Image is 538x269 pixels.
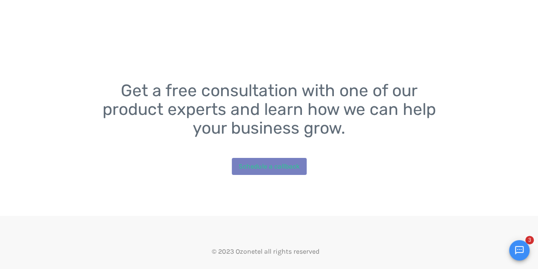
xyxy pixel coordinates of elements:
a: Schedule a callback [232,158,307,175]
button: Open chat [509,240,529,260]
span: Get a free consultation with one of our product experts and learn how we can help your business g... [102,81,440,138]
span: 3 [525,236,534,244]
span: © 2023 Ozonetel all rights reserved [212,247,319,255]
span: Schedule a callback [239,162,300,170]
